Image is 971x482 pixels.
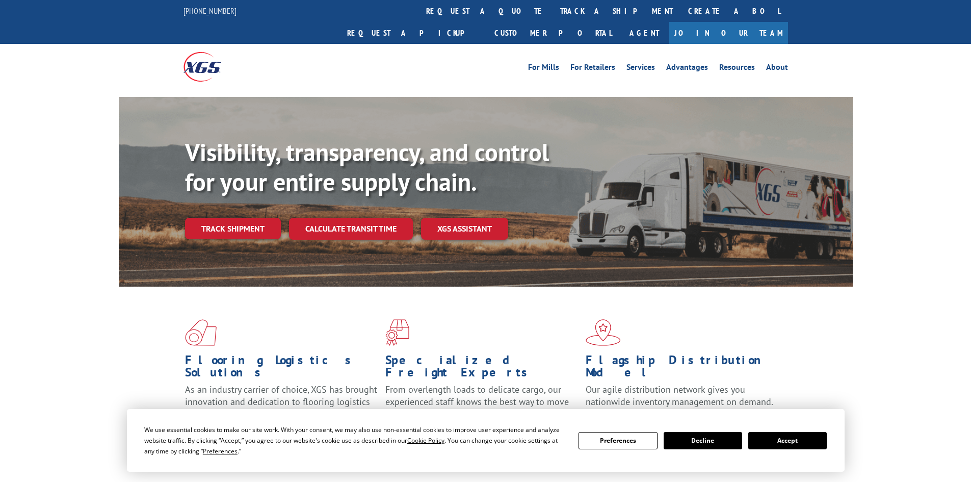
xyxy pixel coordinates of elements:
a: Services [626,63,655,74]
a: Resources [719,63,755,74]
a: [PHONE_NUMBER] [183,6,237,16]
div: We use essential cookies to make our site work. With your consent, we may also use non-essential ... [144,424,566,456]
a: For Mills [528,63,559,74]
b: Visibility, transparency, and control for your entire supply chain. [185,136,549,197]
a: Request a pickup [339,22,487,44]
div: Cookie Consent Prompt [127,409,845,472]
a: About [766,63,788,74]
button: Accept [748,432,827,449]
span: Cookie Policy [407,436,444,445]
img: xgs-icon-total-supply-chain-intelligence-red [185,319,217,346]
span: As an industry carrier of choice, XGS has brought innovation and dedication to flooring logistics... [185,384,377,420]
a: Agent [619,22,669,44]
span: Our agile distribution network gives you nationwide inventory management on demand. [586,384,773,408]
a: Track shipment [185,218,281,239]
p: From overlength loads to delicate cargo, our experienced staff knows the best way to move your fr... [385,384,578,429]
a: Advantages [666,63,708,74]
a: XGS ASSISTANT [421,218,508,240]
a: Customer Portal [487,22,619,44]
img: xgs-icon-focused-on-flooring-red [385,319,409,346]
span: Preferences [203,447,238,455]
a: Join Our Team [669,22,788,44]
a: For Retailers [570,63,615,74]
button: Preferences [579,432,657,449]
h1: Flooring Logistics Solutions [185,354,378,384]
h1: Flagship Distribution Model [586,354,778,384]
button: Decline [664,432,742,449]
img: xgs-icon-flagship-distribution-model-red [586,319,621,346]
h1: Specialized Freight Experts [385,354,578,384]
a: Calculate transit time [289,218,413,240]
